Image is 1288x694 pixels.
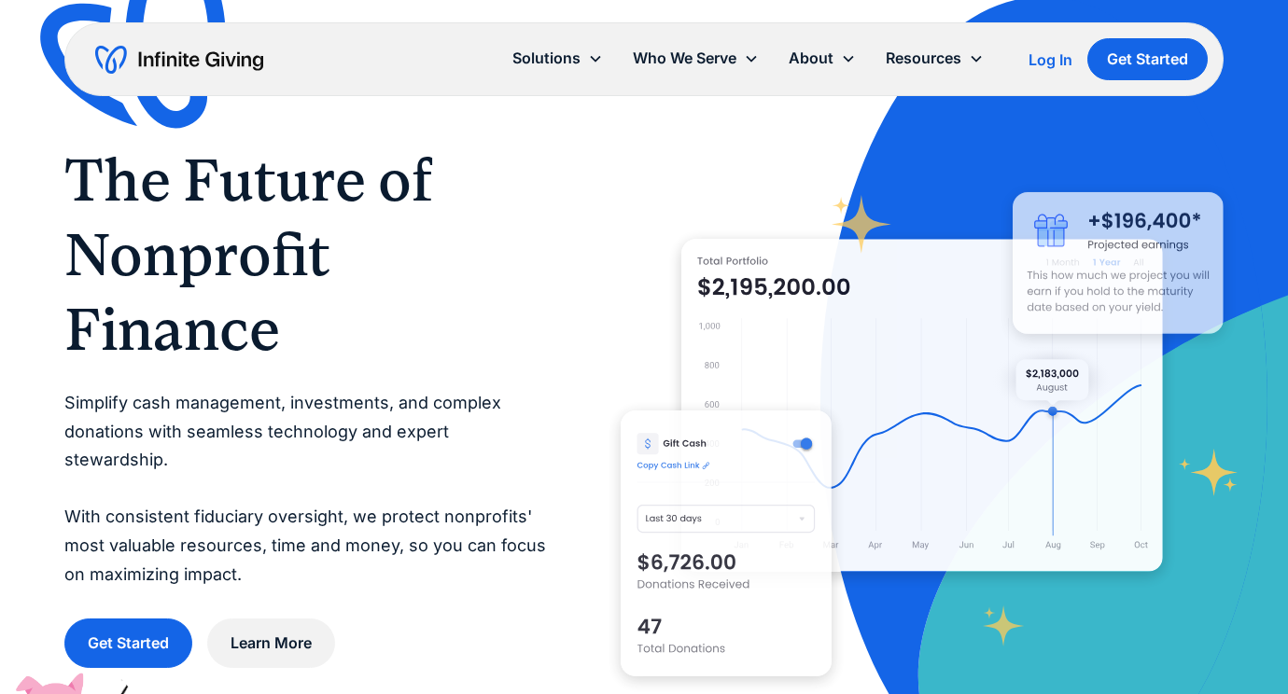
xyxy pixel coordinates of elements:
[64,618,192,668] a: Get Started
[1029,49,1072,71] a: Log In
[681,239,1163,572] img: nonprofit donation platform
[1179,449,1239,496] img: fundraising star
[621,410,832,676] img: donation software for nonprofits
[618,38,774,78] div: Who We Serve
[789,46,833,71] div: About
[512,46,581,71] div: Solutions
[497,38,618,78] div: Solutions
[207,618,335,668] a: Learn More
[64,389,546,589] p: Simplify cash management, investments, and complex donations with seamless technology and expert ...
[95,45,263,75] a: home
[774,38,871,78] div: About
[633,46,736,71] div: Who We Serve
[1029,52,1072,67] div: Log In
[871,38,999,78] div: Resources
[1087,38,1208,80] a: Get Started
[886,46,961,71] div: Resources
[64,143,546,367] h1: The Future of Nonprofit Finance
